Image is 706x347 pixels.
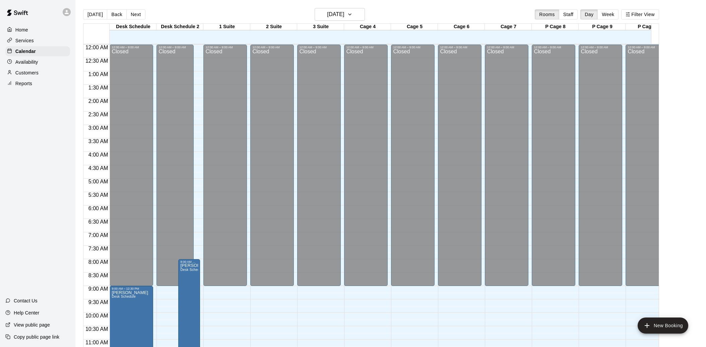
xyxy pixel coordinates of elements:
div: 3 Suite [297,24,344,30]
button: [DATE] [315,8,365,21]
div: Cage 7 [485,24,532,30]
div: Closed [112,49,151,288]
div: Closed [487,49,526,288]
span: 10:30 AM [84,326,110,332]
div: 12:00 AM – 9:00 AM: Closed [485,45,528,286]
p: Contact Us [14,297,38,304]
div: 12:00 AM – 9:00 AM [487,46,526,49]
p: Reports [15,80,32,87]
span: 5:00 AM [87,179,110,184]
a: Home [5,25,70,35]
p: Availability [15,59,38,65]
span: 4:30 AM [87,165,110,171]
div: Desk Schedule 2 [156,24,203,30]
div: P Cage 9 [579,24,626,30]
span: 1:00 AM [87,71,110,77]
button: Staff [559,9,578,19]
div: 12:00 AM – 9:00 AM: Closed [438,45,482,286]
div: 12:00 AM – 9:00 AM [112,46,151,49]
span: 11:00 AM [84,340,110,345]
div: 2 Suite [250,24,297,30]
span: 7:30 AM [87,246,110,251]
div: 12:00 AM – 9:00 AM [299,46,339,49]
div: 12:00 AM – 9:00 AM: Closed [391,45,435,286]
a: Services [5,36,70,46]
button: Day [580,9,598,19]
div: 9:00 AM – 12:30 PM [112,287,151,290]
span: 8:30 AM [87,273,110,278]
div: 1 Suite [203,24,250,30]
div: Closed [393,49,433,288]
div: 12:00 AM – 9:00 AM [393,46,433,49]
div: Closed [158,49,192,288]
h6: [DATE] [327,10,344,19]
div: 12:00 AM – 9:00 AM [440,46,479,49]
span: 12:00 AM [84,45,110,50]
span: 6:00 AM [87,206,110,211]
div: 12:00 AM – 9:00 AM: Closed [203,45,247,286]
a: Calendar [5,46,70,56]
div: 12:00 AM – 9:00 AM [158,46,192,49]
div: 12:00 AM – 9:00 AM: Closed [532,45,575,286]
span: 12:30 AM [84,58,110,64]
div: Closed [581,49,620,288]
div: 12:00 AM – 9:00 AM: Closed [297,45,341,286]
div: 12:00 AM – 9:00 AM: Closed [250,45,294,286]
span: 4:00 AM [87,152,110,158]
p: Copy public page link [14,334,59,340]
div: Closed [299,49,339,288]
div: 12:00 AM – 9:00 AM [252,46,292,49]
button: Filter View [621,9,659,19]
div: Cage 4 [344,24,391,30]
div: 12:00 AM – 9:00 AM: Closed [344,45,388,286]
div: 12:00 AM – 9:00 AM [581,46,620,49]
div: 12:00 AM – 9:00 AM: Closed [110,45,153,286]
button: Rooms [535,9,559,19]
div: 12:00 AM – 9:00 AM: Closed [156,45,194,286]
div: 12:00 AM – 9:00 AM [534,46,573,49]
div: Closed [628,49,667,288]
span: 10:00 AM [84,313,110,319]
p: Help Center [14,309,39,316]
p: Services [15,37,34,44]
div: Closed [440,49,479,288]
span: 2:00 AM [87,98,110,104]
span: 3:00 AM [87,125,110,131]
div: 12:00 AM – 9:00 AM [346,46,386,49]
div: Cage 6 [438,24,485,30]
a: Availability [5,57,70,67]
span: 1:30 AM [87,85,110,91]
p: Customers [15,69,39,76]
span: 5:30 AM [87,192,110,198]
span: 7:00 AM [87,232,110,238]
div: 12:00 AM – 9:00 AM [205,46,245,49]
p: View public page [14,322,50,328]
button: Next [126,9,145,19]
button: add [638,317,688,334]
a: Reports [5,78,70,89]
div: Closed [252,49,292,288]
div: 8:00 AM – 6:00 PM [180,260,198,264]
button: Week [597,9,619,19]
button: Back [107,9,127,19]
div: P Cage 8 [532,24,579,30]
div: Cage 5 [391,24,438,30]
a: Customers [5,68,70,78]
div: 12:00 AM – 9:00 AM: Closed [579,45,622,286]
div: Closed [205,49,245,288]
span: Desk Schedule [112,295,136,298]
span: Desk Schedule [180,268,204,272]
div: Desk Schedule [110,24,156,30]
span: 3:30 AM [87,138,110,144]
p: Home [15,26,28,33]
div: Closed [346,49,386,288]
span: 2:30 AM [87,112,110,117]
span: 9:30 AM [87,299,110,305]
button: [DATE] [83,9,107,19]
div: 12:00 AM – 9:00 AM [628,46,667,49]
